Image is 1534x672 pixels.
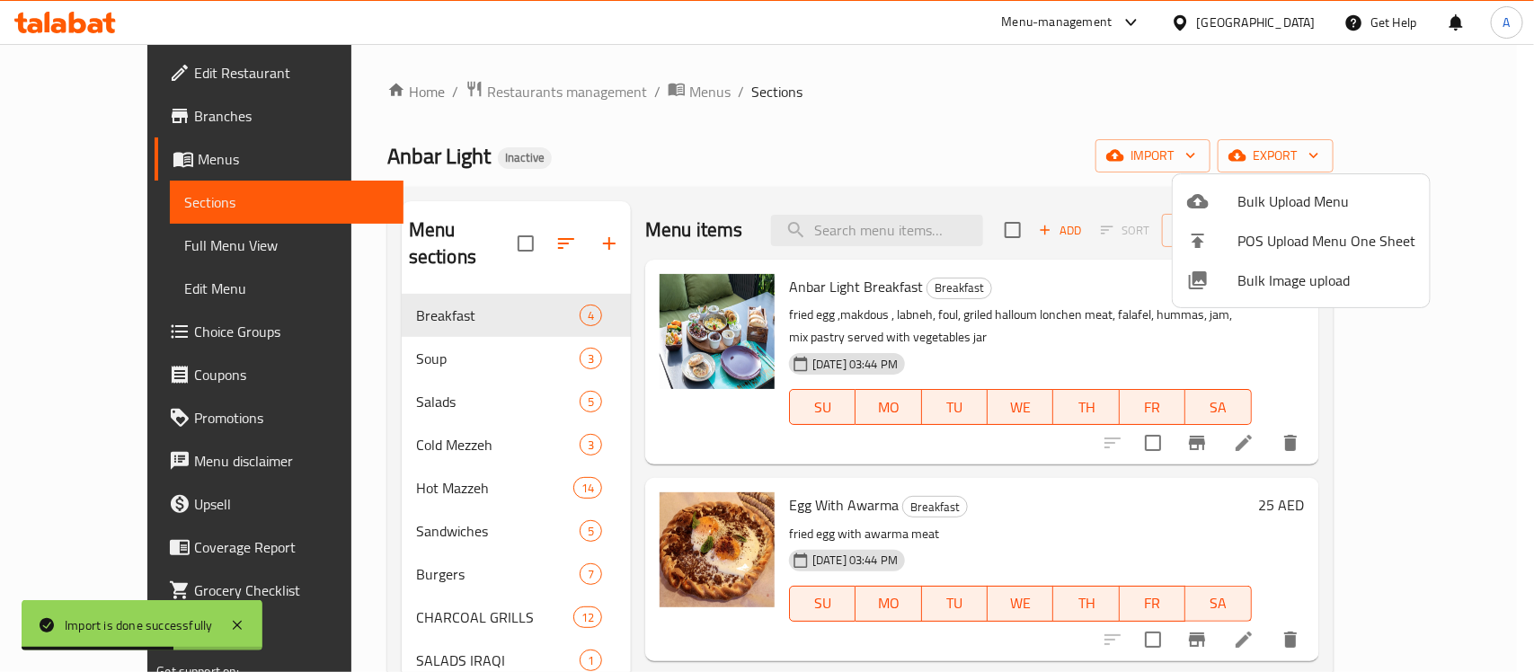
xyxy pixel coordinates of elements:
[1237,230,1415,252] span: POS Upload Menu One Sheet
[1173,181,1430,221] li: Upload bulk menu
[65,615,212,635] div: Import is done successfully
[1173,221,1430,261] li: POS Upload Menu One Sheet
[1237,270,1415,291] span: Bulk Image upload
[1237,190,1415,212] span: Bulk Upload Menu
